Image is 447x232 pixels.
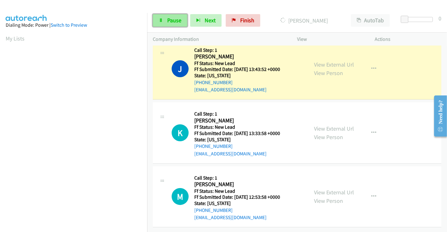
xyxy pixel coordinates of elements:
h5: Ff Status: New Lead [194,188,288,194]
div: The call is yet to be attempted [172,124,189,141]
button: Next [190,14,222,27]
div: Dialing Mode: Power | [6,21,141,29]
a: Pause [153,14,187,27]
p: View [297,35,364,43]
h5: Ff Submitted Date: [DATE] 12:53:58 +0000 [194,194,288,200]
a: [EMAIL_ADDRESS][DOMAIN_NAME] [194,87,267,93]
h5: State: [US_STATE] [194,73,288,79]
a: My Lists [6,35,25,42]
a: [PHONE_NUMBER] [194,79,233,85]
button: AutoTab [351,14,390,27]
h5: Call Step: 1 [194,175,288,181]
a: Finish [226,14,260,27]
a: View Person [314,197,343,204]
a: View External Url [314,125,354,132]
div: Delay between calls (in seconds) [404,17,433,22]
iframe: Resource Center [429,91,447,141]
a: View External Url [314,189,354,196]
h2: [PERSON_NAME] [194,181,288,188]
span: Finish [240,17,254,24]
h5: Ff Submitted Date: [DATE] 13:43:52 +0000 [194,66,288,73]
h5: Call Step: 1 [194,47,288,53]
p: Company Information [153,35,286,43]
a: [EMAIL_ADDRESS][DOMAIN_NAME] [194,214,267,220]
a: View Person [314,133,343,141]
h1: M [172,188,189,205]
h5: Ff Status: New Lead [194,124,288,130]
a: View External Url [314,61,354,68]
h2: [PERSON_NAME] [194,53,288,60]
span: Pause [167,17,181,24]
h5: State: [US_STATE] [194,137,288,143]
h5: Call Step: 1 [194,111,288,117]
a: [EMAIL_ADDRESS][DOMAIN_NAME] [194,151,267,157]
h5: Ff Status: New Lead [194,60,288,67]
a: View Person [314,69,343,77]
p: Actions [375,35,442,43]
a: [PHONE_NUMBER] [194,143,233,149]
div: The call is yet to be attempted [172,188,189,205]
h2: [PERSON_NAME] [194,117,288,124]
h5: State: [US_STATE] [194,200,288,207]
span: Next [205,17,216,24]
h5: Ff Submitted Date: [DATE] 13:33:58 +0000 [194,130,288,137]
p: [PERSON_NAME] [269,16,339,25]
a: [PHONE_NUMBER] [194,207,233,213]
a: Switch to Preview [51,22,87,28]
div: 0 [439,14,441,23]
h1: J [172,60,189,77]
h1: K [172,124,189,141]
